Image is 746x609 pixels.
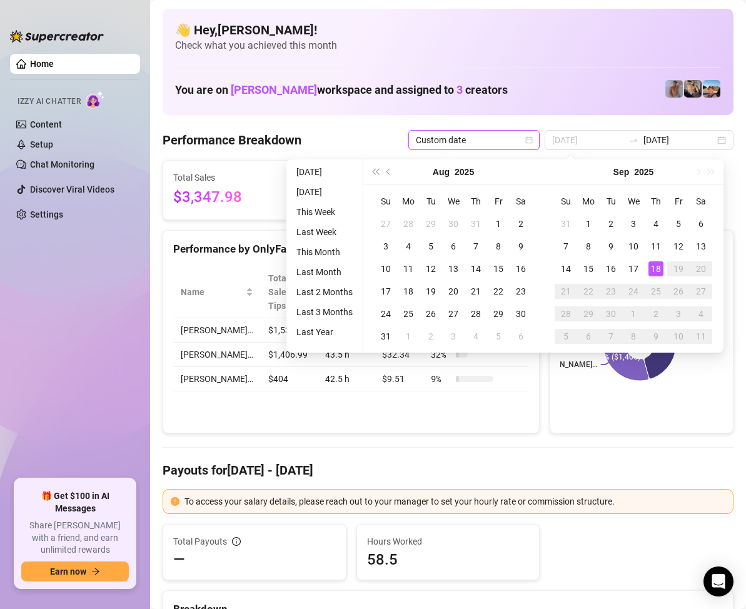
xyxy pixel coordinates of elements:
[622,280,645,303] td: 2025-09-24
[378,239,393,254] div: 3
[626,261,641,276] div: 17
[375,258,397,280] td: 2025-08-10
[671,284,686,299] div: 26
[173,171,287,184] span: Total Sales
[693,261,708,276] div: 20
[173,535,227,548] span: Total Payouts
[665,80,683,98] img: Joey
[163,461,733,479] h4: Payouts for [DATE] - [DATE]
[648,306,663,321] div: 2
[600,325,622,348] td: 2025-10-07
[603,329,618,344] div: 7
[173,550,185,570] span: —
[30,159,94,169] a: Chat Monitoring
[18,96,81,108] span: Izzy AI Chatter
[446,329,461,344] div: 3
[375,280,397,303] td: 2025-08-17
[613,159,630,184] button: Choose a month
[603,261,618,276] div: 16
[513,306,528,321] div: 30
[420,213,442,235] td: 2025-07-29
[163,131,301,149] h4: Performance Breakdown
[491,239,506,254] div: 8
[173,318,261,343] td: [PERSON_NAME]…
[420,235,442,258] td: 2025-08-05
[232,537,241,546] span: info-circle
[667,280,690,303] td: 2025-09-26
[442,325,465,348] td: 2025-09-03
[626,306,641,321] div: 1
[442,190,465,213] th: We
[468,216,483,231] div: 31
[431,372,451,386] span: 9 %
[173,186,287,209] span: $3,347.98
[465,303,487,325] td: 2025-08-28
[465,190,487,213] th: Th
[291,284,358,299] li: Last 2 Months
[401,216,416,231] div: 28
[693,329,708,344] div: 11
[513,329,528,344] div: 6
[603,284,618,299] div: 23
[510,213,532,235] td: 2025-08-02
[577,303,600,325] td: 2025-09-29
[487,235,510,258] td: 2025-08-08
[368,159,382,184] button: Last year (Control + left)
[420,190,442,213] th: Tu
[581,239,596,254] div: 8
[231,83,317,96] span: [PERSON_NAME]
[671,216,686,231] div: 5
[446,306,461,321] div: 27
[628,135,638,145] span: swap-right
[667,213,690,235] td: 2025-09-05
[375,235,397,258] td: 2025-08-03
[555,280,577,303] td: 2025-09-21
[378,261,393,276] div: 10
[181,285,243,299] span: Name
[645,325,667,348] td: 2025-10-09
[600,303,622,325] td: 2025-09-30
[442,213,465,235] td: 2025-07-30
[175,39,721,53] span: Check what you achieved this month
[468,284,483,299] div: 21
[581,306,596,321] div: 29
[442,280,465,303] td: 2025-08-20
[690,303,712,325] td: 2025-10-04
[397,303,420,325] td: 2025-08-25
[446,239,461,254] div: 6
[375,190,397,213] th: Su
[30,59,54,69] a: Home
[397,213,420,235] td: 2025-07-28
[558,239,573,254] div: 7
[558,284,573,299] div: 21
[535,360,597,369] text: [PERSON_NAME]…
[600,280,622,303] td: 2025-09-23
[693,306,708,321] div: 4
[416,131,532,149] span: Custom date
[420,325,442,348] td: 2025-09-02
[468,329,483,344] div: 4
[375,367,423,391] td: $9.51
[423,216,438,231] div: 29
[401,239,416,254] div: 4
[10,30,104,43] img: logo-BBDzfeDw.svg
[581,329,596,344] div: 6
[510,325,532,348] td: 2025-09-06
[510,235,532,258] td: 2025-08-09
[581,284,596,299] div: 22
[465,258,487,280] td: 2025-08-14
[442,235,465,258] td: 2025-08-06
[645,280,667,303] td: 2025-09-25
[487,213,510,235] td: 2025-08-01
[558,329,573,344] div: 5
[628,135,638,145] span: to
[446,261,461,276] div: 13
[91,567,100,576] span: arrow-right
[433,159,450,184] button: Choose a month
[577,235,600,258] td: 2025-09-08
[555,303,577,325] td: 2025-09-28
[577,280,600,303] td: 2025-09-22
[581,261,596,276] div: 15
[667,258,690,280] td: 2025-09-19
[603,306,618,321] div: 30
